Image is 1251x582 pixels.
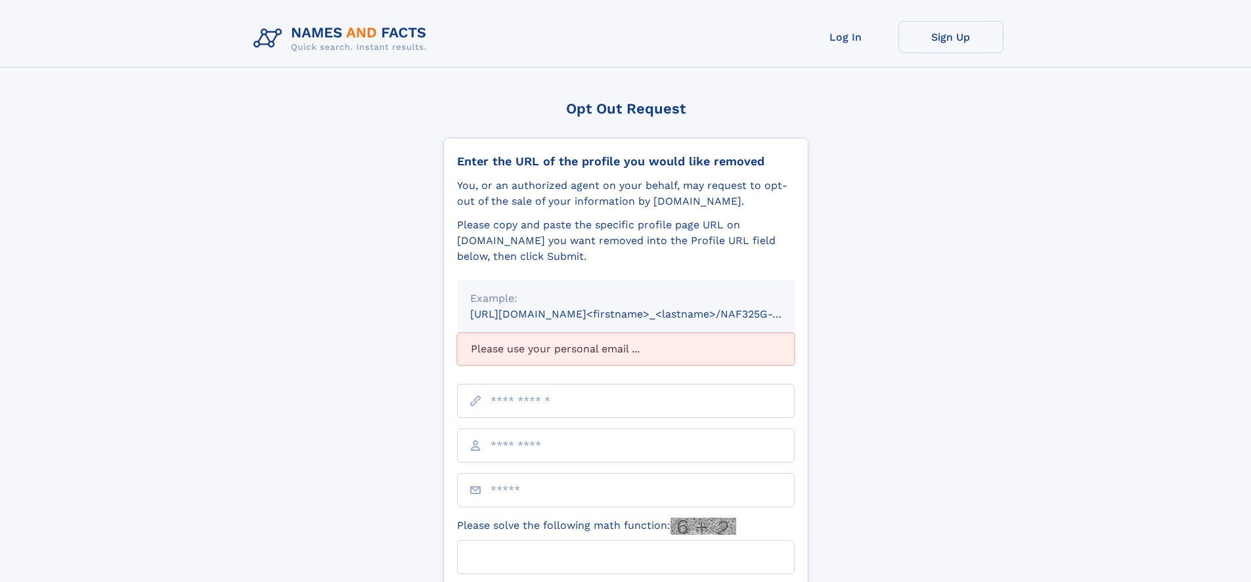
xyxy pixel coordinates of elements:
div: Example: [470,291,781,306]
div: Please use your personal email ... [457,333,795,365]
div: You, or an authorized agent on your behalf, may request to opt-out of the sale of your informatio... [457,178,795,209]
label: Please solve the following math function: [457,518,736,535]
a: Sign Up [898,21,1003,53]
div: Please copy and paste the specific profile page URL on [DOMAIN_NAME] you want removed into the Pr... [457,217,795,264]
img: Logo Names and Facts [248,21,437,56]
a: Log In [793,21,898,53]
div: Opt Out Request [443,100,808,117]
div: Enter the URL of the profile you would like removed [457,154,795,169]
small: [URL][DOMAIN_NAME]<firstname>_<lastname>/NAF325G-xxxxxxxx [470,308,820,320]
